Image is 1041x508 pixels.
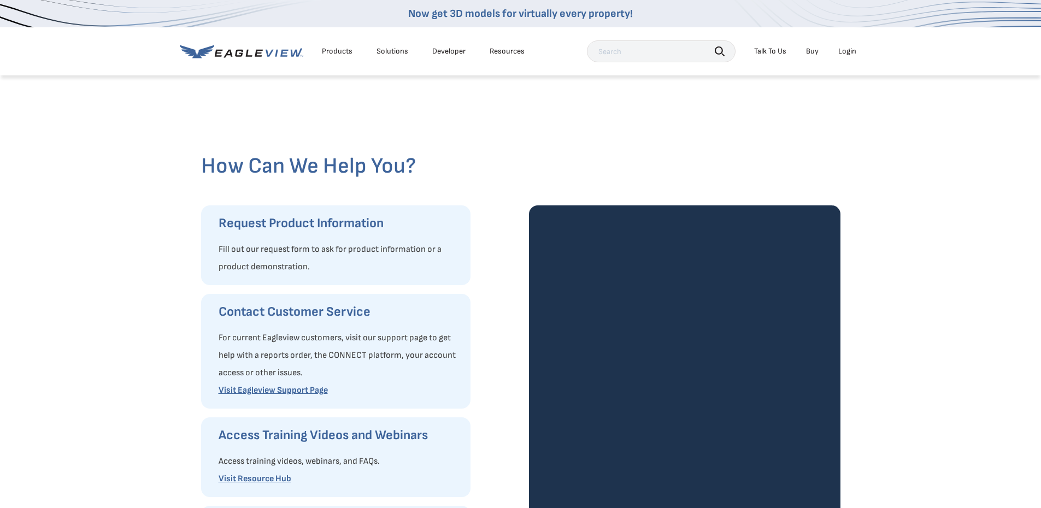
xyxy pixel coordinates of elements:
[219,474,291,484] a: Visit Resource Hub
[219,453,460,470] p: Access training videos, webinars, and FAQs.
[201,153,840,179] h2: How Can We Help You?
[219,215,460,232] h3: Request Product Information
[219,427,460,444] h3: Access Training Videos and Webinars
[754,46,786,56] div: Talk To Us
[806,46,819,56] a: Buy
[219,241,460,276] p: Fill out our request form to ask for product information or a product demonstration.
[408,7,633,20] a: Now get 3D models for virtually every property!
[219,329,460,382] p: For current Eagleview customers, visit our support page to get help with a reports order, the CON...
[322,46,352,56] div: Products
[432,46,466,56] a: Developer
[587,40,736,62] input: Search
[219,385,328,395] a: Visit Eagleview Support Page
[490,46,525,56] div: Resources
[219,303,460,321] h3: Contact Customer Service
[377,46,408,56] div: Solutions
[838,46,856,56] div: Login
